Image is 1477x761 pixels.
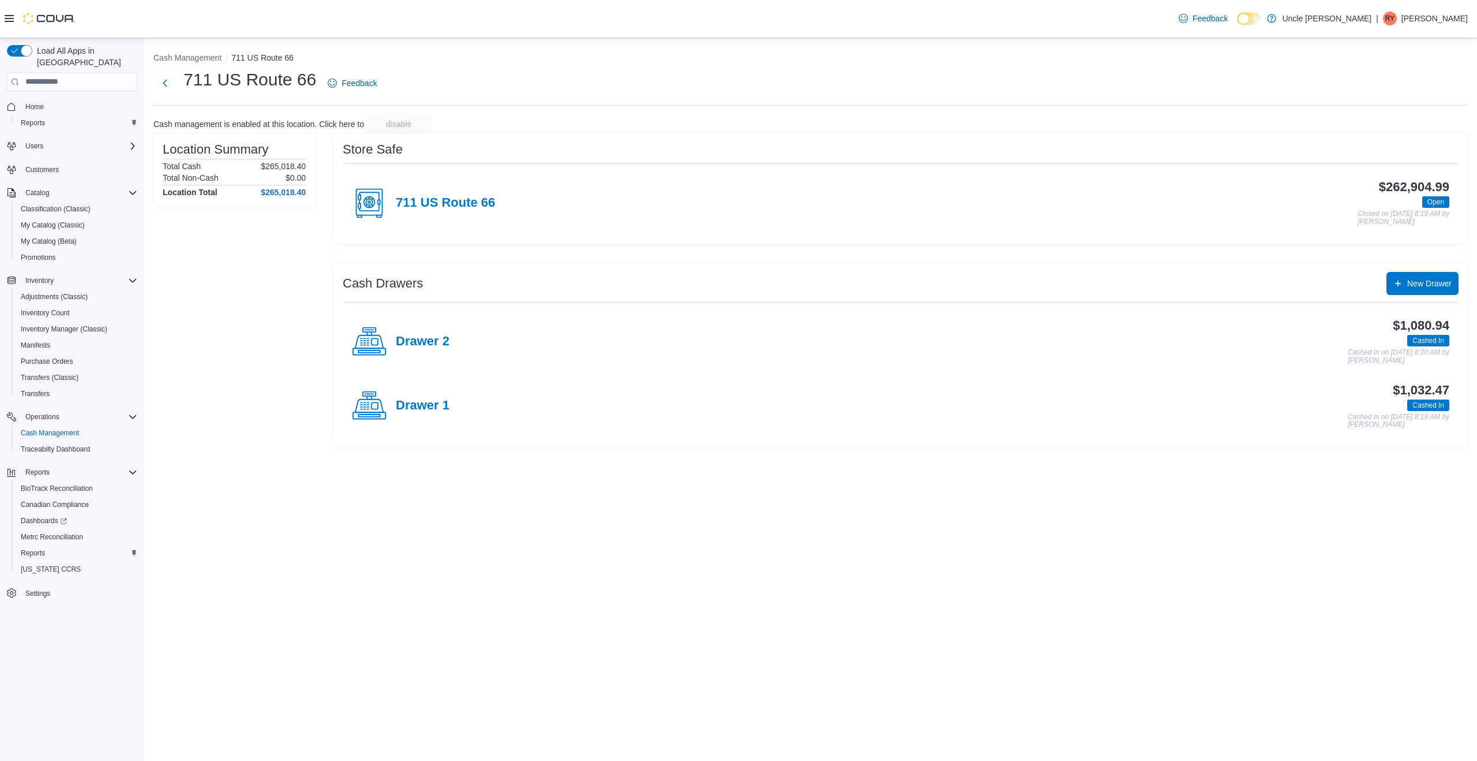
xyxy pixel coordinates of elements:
[286,173,306,182] p: $0.00
[21,465,137,479] span: Reports
[16,426,84,440] a: Cash Management
[21,186,54,200] button: Catalog
[16,290,92,304] a: Adjustments (Classic)
[1282,12,1371,25] p: Uncle [PERSON_NAME]
[16,218,89,232] a: My Catalog (Classic)
[25,589,50,598] span: Settings
[1237,13,1261,25] input: Dark Mode
[1393,319,1449,333] h3: $1,080.94
[1348,413,1449,429] p: Cashed In on [DATE] 8:19 AM by [PERSON_NAME]
[396,334,449,349] h4: Drawer 2
[343,277,423,290] h3: Cash Drawers
[183,68,316,91] h1: 711 US Route 66
[342,77,377,89] span: Feedback
[12,425,142,441] button: Cash Management
[153,53,222,62] button: Cash Management
[12,201,142,217] button: Classification (Classic)
[12,370,142,386] button: Transfers (Classic)
[1385,12,1394,25] span: RY
[1401,12,1468,25] p: [PERSON_NAME]
[32,45,137,68] span: Load All Apps in [GEOGRAPHIC_DATA]
[1358,210,1449,226] p: Closed on [DATE] 8:19 AM by [PERSON_NAME]
[21,587,55,600] a: Settings
[231,53,293,62] button: 711 US Route 66
[12,353,142,370] button: Purchase Orders
[1193,13,1228,24] span: Feedback
[16,514,137,528] span: Dashboards
[396,196,495,211] h4: 711 US Route 66
[12,441,142,457] button: Traceabilty Dashboard
[2,409,142,425] button: Operations
[21,465,54,479] button: Reports
[16,202,137,216] span: Classification (Classic)
[21,274,137,288] span: Inventory
[12,337,142,353] button: Manifests
[21,274,58,288] button: Inventory
[21,410,64,424] button: Operations
[12,561,142,577] button: [US_STATE] CCRS
[396,398,449,413] h4: Drawer 1
[16,530,137,544] span: Metrc Reconciliation
[21,532,83,542] span: Metrc Reconciliation
[12,321,142,337] button: Inventory Manager (Classic)
[21,516,67,525] span: Dashboards
[21,204,91,214] span: Classification (Classic)
[16,546,50,560] a: Reports
[16,371,83,385] a: Transfers (Classic)
[25,276,54,285] span: Inventory
[16,306,137,320] span: Inventory Count
[1427,197,1444,207] span: Open
[21,484,93,493] span: BioTrack Reconciliation
[16,442,95,456] a: Traceabilty Dashboard
[21,585,137,600] span: Settings
[12,233,142,249] button: My Catalog (Beta)
[21,549,45,558] span: Reports
[21,500,89,509] span: Canadian Compliance
[163,188,218,197] h4: Location Total
[343,143,403,156] h3: Store Safe
[366,115,431,133] button: disable
[16,234,137,248] span: My Catalog (Beta)
[12,217,142,233] button: My Catalog (Classic)
[2,161,142,178] button: Customers
[153,52,1468,66] nav: An example of EuiBreadcrumbs
[2,138,142,154] button: Users
[21,139,48,153] button: Users
[21,324,107,334] span: Inventory Manager (Classic)
[25,412,59,421] span: Operations
[21,565,81,574] span: [US_STATE] CCRS
[12,529,142,545] button: Metrc Reconciliation
[12,115,142,131] button: Reports
[21,341,50,350] span: Manifests
[1407,400,1449,411] span: Cashed In
[16,426,137,440] span: Cash Management
[21,357,73,366] span: Purchase Orders
[16,482,137,495] span: BioTrack Reconciliation
[12,545,142,561] button: Reports
[12,249,142,266] button: Promotions
[16,498,93,512] a: Canadian Compliance
[21,389,50,398] span: Transfers
[261,188,306,197] h4: $265,018.40
[16,202,95,216] a: Classification (Classic)
[25,165,59,174] span: Customers
[1412,335,1444,346] span: Cashed In
[2,98,142,115] button: Home
[1174,7,1232,30] a: Feedback
[16,387,137,401] span: Transfers
[23,13,75,24] img: Cova
[1393,383,1449,397] h3: $1,032.47
[16,530,88,544] a: Metrc Reconciliation
[16,338,55,352] a: Manifests
[16,251,61,264] a: Promotions
[1379,180,1449,194] h3: $262,904.99
[16,251,137,264] span: Promotions
[12,386,142,402] button: Transfers
[163,143,268,156] h3: Location Summary
[16,482,98,495] a: BioTrack Reconciliation
[1376,12,1378,25] p: |
[16,562,137,576] span: Washington CCRS
[16,355,78,368] a: Purchase Orders
[21,253,56,262] span: Promotions
[21,162,137,177] span: Customers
